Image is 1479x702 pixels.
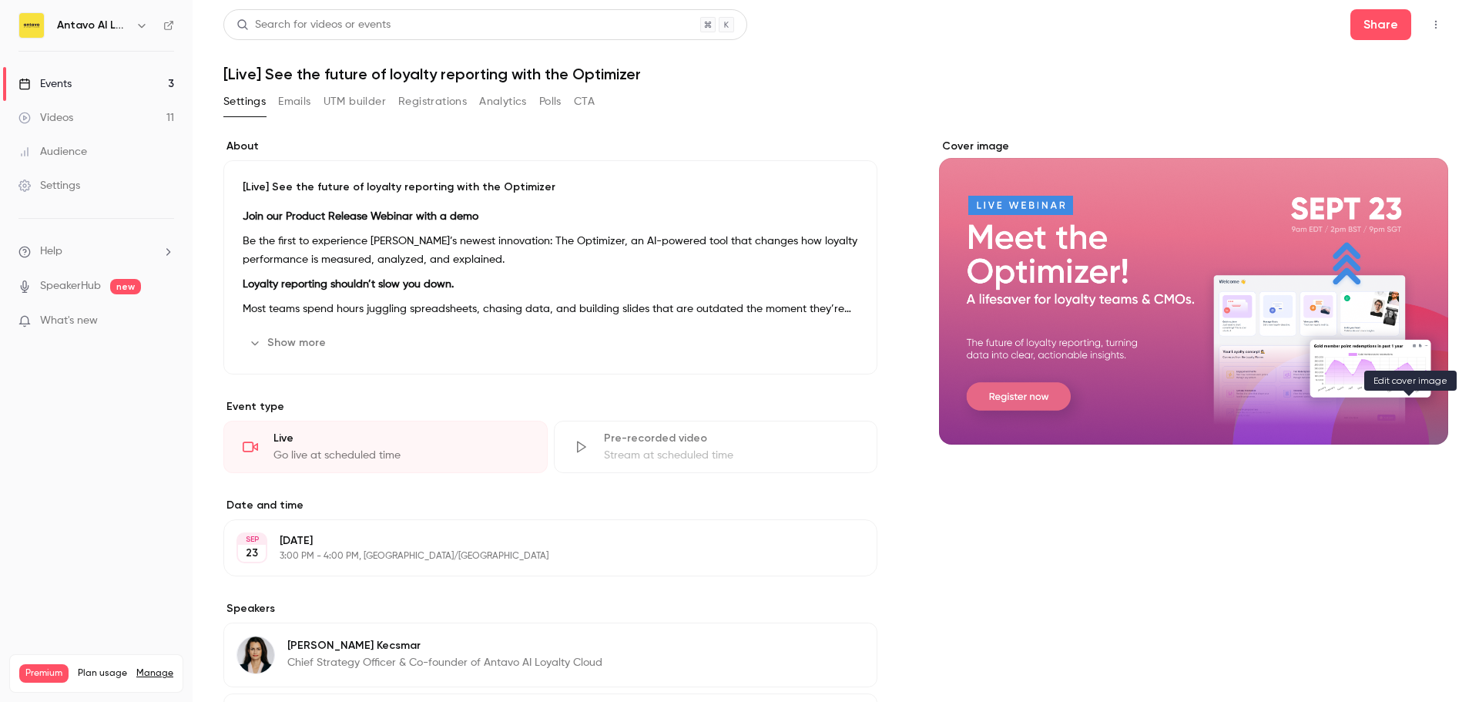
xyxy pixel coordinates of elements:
[18,110,73,126] div: Videos
[223,139,877,154] label: About
[939,139,1448,445] section: Cover image
[40,313,98,329] span: What's new
[40,244,62,260] span: Help
[604,431,859,446] div: Pre-recorded video
[18,144,87,160] div: Audience
[243,279,454,290] strong: Loyalty reporting shouldn’t slow you down.
[19,664,69,683] span: Premium
[136,667,173,680] a: Manage
[18,178,80,193] div: Settings
[246,546,258,561] p: 23
[278,89,310,114] button: Emails
[236,17,391,33] div: Search for videos or events
[280,550,796,563] p: 3:00 PM - 4:00 PM, [GEOGRAPHIC_DATA]/[GEOGRAPHIC_DATA]
[273,431,528,446] div: Live
[243,232,858,269] p: Be the first to experience [PERSON_NAME]’s newest innovation: The Optimizer, an AI-powered tool t...
[280,533,796,549] p: [DATE]
[243,300,858,318] p: Most teams spend hours juggling spreadsheets, chasing data, and building slides that are outdated...
[110,279,141,294] span: new
[604,448,859,463] div: Stream at scheduled time
[1350,9,1411,40] button: Share
[238,534,266,545] div: SEP
[243,331,335,355] button: Show more
[273,448,528,463] div: Go live at scheduled time
[223,65,1448,83] h1: [Live] See the future of loyalty reporting with the Optimizer
[223,399,877,415] p: Event type
[18,76,72,92] div: Events
[243,211,478,222] strong: Join our Product Release Webinar with a demo
[40,278,101,294] a: SpeakerHub
[223,498,877,513] label: Date and time
[57,18,129,33] h6: Antavo AI Loyalty Cloud
[287,655,602,670] p: Chief Strategy Officer & Co-founder of Antavo AI Loyalty Cloud
[539,89,562,114] button: Polls
[574,89,595,114] button: CTA
[223,89,266,114] button: Settings
[479,89,527,114] button: Analytics
[223,623,877,687] div: Zsuzsa Kecsmar[PERSON_NAME] KecsmarChief Strategy Officer & Co-founder of Antavo AI Loyalty Cloud
[223,601,877,616] label: Speakers
[287,638,602,653] p: [PERSON_NAME] Kecsmar
[19,13,44,38] img: Antavo AI Loyalty Cloud
[78,667,127,680] span: Plan usage
[237,637,274,673] img: Zsuzsa Kecsmar
[554,421,878,473] div: Pre-recorded videoStream at scheduled time
[223,421,548,473] div: LiveGo live at scheduled time
[324,89,386,114] button: UTM builder
[398,89,467,114] button: Registrations
[156,314,174,328] iframe: Noticeable Trigger
[243,180,858,195] p: [Live] See the future of loyalty reporting with the Optimizer
[18,244,174,260] li: help-dropdown-opener
[939,139,1448,154] label: Cover image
